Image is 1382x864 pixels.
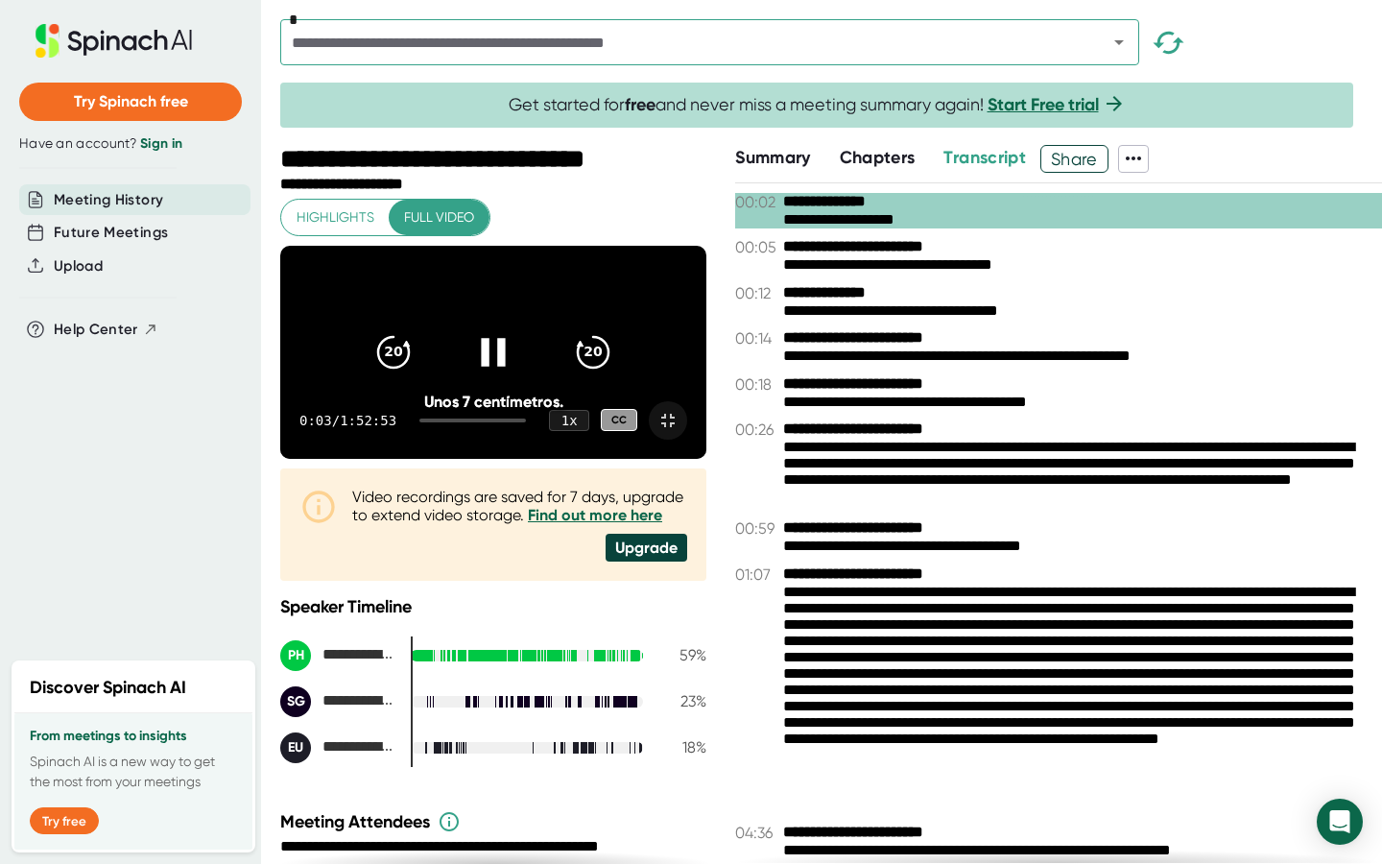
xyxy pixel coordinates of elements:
div: 0:03 / 1:52:53 [299,413,396,428]
div: Video recordings are saved for 7 days, upgrade to extend video storage. [352,488,687,524]
span: 04:36 [735,824,778,842]
b: free [625,94,655,115]
div: PH [280,640,311,671]
h2: Discover Spinach AI [30,675,186,701]
div: Unos 7 centímetros. [322,393,663,411]
button: Highlights [281,200,390,235]
span: Full video [404,205,474,229]
a: Start Free trial [988,94,1099,115]
button: Help Center [54,319,158,341]
span: 00:18 [735,375,778,394]
button: Chapters [840,145,916,171]
a: Sign in [140,135,182,152]
div: 18 % [658,738,706,756]
button: Share [1040,145,1108,173]
div: 59 % [658,646,706,664]
div: Erick Umanchuk [280,732,395,763]
span: 00:59 [735,519,778,538]
span: Help Center [54,319,138,341]
span: 00:14 [735,329,778,348]
h3: From meetings to insights [30,729,237,744]
div: CC [601,409,637,431]
span: 00:12 [735,284,778,302]
button: Summary [735,145,810,171]
span: Chapters [840,147,916,168]
div: Speaker Timeline [280,596,706,617]
div: 23 % [658,692,706,710]
button: Try Spinach free [19,83,242,121]
a: Find out more here [528,506,662,524]
div: Meeting Attendees [280,810,711,833]
button: Meeting History [54,189,163,211]
div: Sidney Garcia [280,686,395,717]
span: 00:02 [735,193,778,211]
span: Get started for and never miss a meeting summary again! [509,94,1126,116]
p: Spinach AI is a new way to get the most from your meetings [30,752,237,792]
span: 00:05 [735,238,778,256]
button: Try free [30,807,99,834]
span: 00:26 [735,420,778,439]
span: Try Spinach free [74,92,188,110]
div: Pablo Casas de la Huerta [280,640,395,671]
button: Future Meetings [54,222,168,244]
span: Share [1041,142,1108,176]
div: Open Intercom Messenger [1317,799,1363,845]
div: SG [280,686,311,717]
span: Transcript [943,147,1026,168]
span: Summary [735,147,810,168]
button: Open [1106,29,1132,56]
div: Upgrade [606,534,687,562]
button: Full video [389,200,489,235]
button: Transcript [943,145,1026,171]
div: EU [280,732,311,763]
div: 1 x [549,410,589,431]
span: Highlights [297,205,374,229]
span: 01:07 [735,565,778,584]
div: Have an account? [19,135,242,153]
button: Upload [54,255,103,277]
